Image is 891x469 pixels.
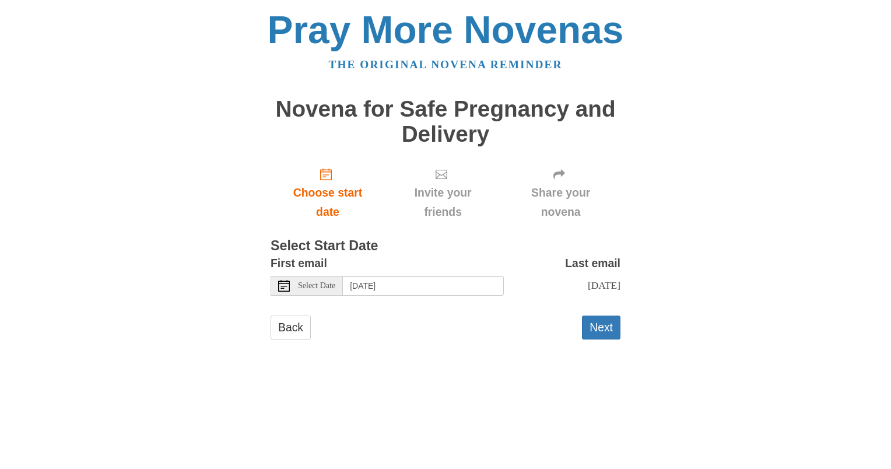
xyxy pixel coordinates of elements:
a: Back [271,316,311,339]
label: Last email [565,254,620,273]
a: The original novena reminder [329,58,563,71]
a: Pray More Novenas [268,8,624,51]
span: Share your novena [513,183,609,222]
a: Choose start date [271,158,385,228]
h3: Select Start Date [271,239,620,254]
span: Invite your friends [397,183,489,222]
button: Next [582,316,620,339]
span: Choose start date [282,183,373,222]
span: Select Date [298,282,335,290]
label: First email [271,254,327,273]
div: Click "Next" to confirm your start date first. [385,158,501,228]
h1: Novena for Safe Pregnancy and Delivery [271,97,620,146]
span: [DATE] [588,279,620,291]
div: Click "Next" to confirm your start date first. [501,158,620,228]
